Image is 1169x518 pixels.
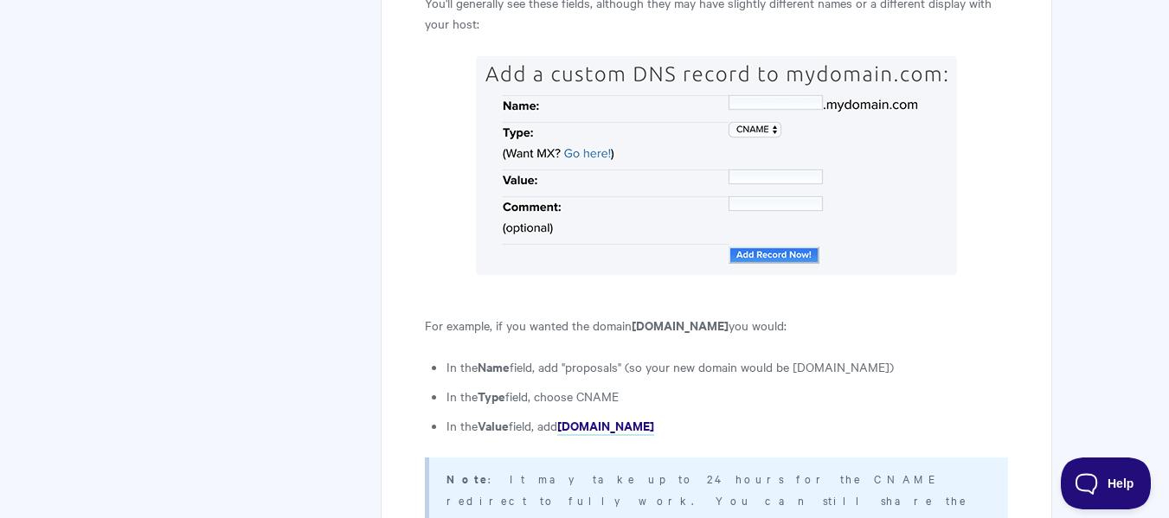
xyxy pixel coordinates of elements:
li: In the field, choose CNAME [446,386,1007,406]
div: Palabras clave [203,102,275,113]
strong: [DOMAIN_NAME] [632,316,729,334]
div: Dominio [91,102,132,113]
strong: Name [478,357,510,375]
div: Dominio: [DOMAIN_NAME] [45,45,194,59]
div: v 4.0.25 [48,28,85,42]
a: [DOMAIN_NAME] [557,417,654,436]
img: website_grey.svg [28,45,42,59]
strong: Note [446,470,488,487]
li: In the field, add "proposals" (so your new domain would be [DOMAIN_NAME]) [446,356,1007,377]
strong: [DOMAIN_NAME] [557,416,654,434]
img: tab_domain_overview_orange.svg [72,100,86,114]
li: In the field, add [446,415,1007,436]
img: A sample CNAME record form with no data entered [476,56,957,275]
iframe: Toggle Customer Support [1061,457,1152,509]
img: tab_keywords_by_traffic_grey.svg [184,100,198,114]
p: For example, if you wanted the domain you would: [425,315,1007,336]
strong: Type [478,387,505,405]
strong: Value [478,416,509,434]
img: logo_orange.svg [28,28,42,42]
